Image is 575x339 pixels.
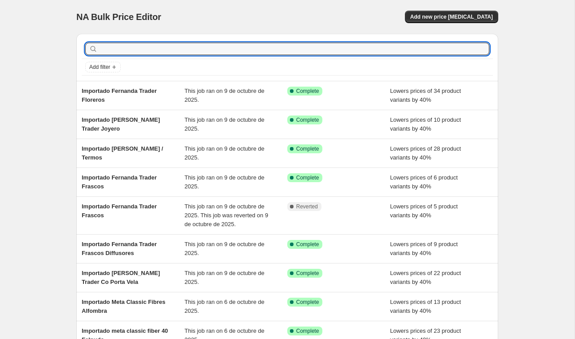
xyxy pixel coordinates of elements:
[296,327,319,335] span: Complete
[185,145,265,161] span: This job ran on 9 de octubre de 2025.
[390,174,458,190] span: Lowers prices of 6 product variants by 40%
[82,203,157,219] span: Importado Fernanda Trader Frascos
[296,174,319,181] span: Complete
[185,116,265,132] span: This job ran on 9 de octubre de 2025.
[82,270,160,285] span: Importado [PERSON_NAME] Trader Co Porta Vela
[390,241,458,256] span: Lowers prices of 9 product variants by 40%
[296,116,319,124] span: Complete
[82,145,163,161] span: Importado [PERSON_NAME] / Termos
[390,88,461,103] span: Lowers prices of 34 product variants by 40%
[296,270,319,277] span: Complete
[82,241,157,256] span: Importado Fernanda Trader Frascos Diffusores
[185,88,265,103] span: This job ran on 9 de octubre de 2025.
[296,145,319,152] span: Complete
[390,299,461,314] span: Lowers prices of 13 product variants by 40%
[410,13,493,20] span: Add new price [MEDICAL_DATA]
[405,11,498,23] button: Add new price [MEDICAL_DATA]
[185,241,265,256] span: This job ran on 9 de octubre de 2025.
[76,12,161,22] span: NA Bulk Price Editor
[82,88,157,103] span: Importado Fernanda Trader Floreros
[82,116,160,132] span: Importado [PERSON_NAME] Trader Joyero
[296,203,318,210] span: Reverted
[85,62,121,72] button: Add filter
[390,145,461,161] span: Lowers prices of 28 product variants by 40%
[390,203,458,219] span: Lowers prices of 5 product variants by 40%
[185,299,265,314] span: This job ran on 6 de octubre de 2025.
[390,270,461,285] span: Lowers prices of 22 product variants by 40%
[296,88,319,95] span: Complete
[82,299,166,314] span: Importado Meta Classic Fibres Alfombra
[185,203,268,227] span: This job ran on 9 de octubre de 2025. This job was reverted on 9 de octubre de 2025.
[89,64,110,71] span: Add filter
[185,174,265,190] span: This job ran on 9 de octubre de 2025.
[82,174,157,190] span: Importado Fernanda Trader Frascos
[390,116,461,132] span: Lowers prices of 10 product variants by 40%
[296,299,319,306] span: Complete
[185,270,265,285] span: This job ran on 9 de octubre de 2025.
[296,241,319,248] span: Complete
